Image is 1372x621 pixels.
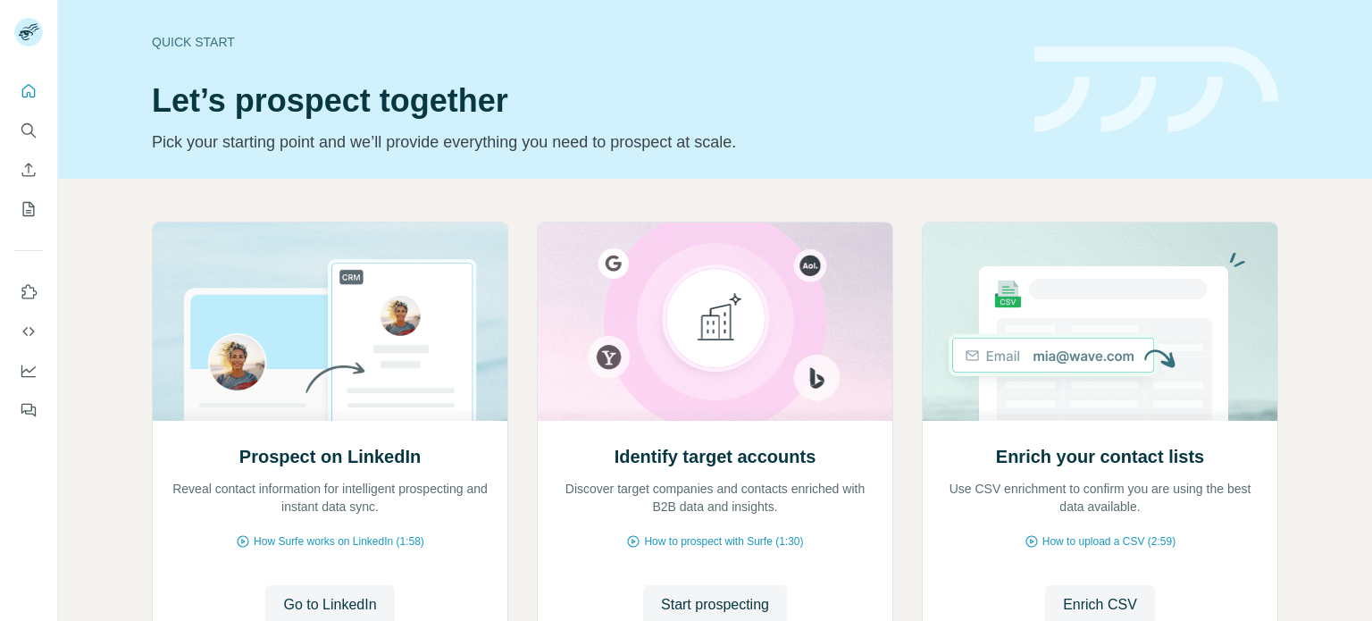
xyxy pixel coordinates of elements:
[14,193,43,225] button: My lists
[152,130,1013,155] p: Pick your starting point and we’ll provide everything you need to prospect at scale.
[941,480,1259,516] p: Use CSV enrichment to confirm you are using the best data available.
[615,444,816,469] h2: Identify target accounts
[152,83,1013,119] h1: Let’s prospect together
[922,222,1278,421] img: Enrich your contact lists
[1042,533,1175,550] span: How to upload a CSV (2:59)
[1034,46,1278,133] img: banner
[14,315,43,348] button: Use Surfe API
[14,394,43,426] button: Feedback
[283,594,376,616] span: Go to LinkedIn
[644,533,803,550] span: How to prospect with Surfe (1:30)
[14,75,43,107] button: Quick start
[254,533,424,550] span: How Surfe works on LinkedIn (1:58)
[14,276,43,308] button: Use Surfe on LinkedIn
[239,444,421,469] h2: Prospect on LinkedIn
[14,114,43,147] button: Search
[661,594,769,616] span: Start prospecting
[152,222,508,421] img: Prospect on LinkedIn
[556,480,874,516] p: Discover target companies and contacts enriched with B2B data and insights.
[14,154,43,186] button: Enrich CSV
[996,444,1204,469] h2: Enrich your contact lists
[14,355,43,387] button: Dashboard
[537,222,893,421] img: Identify target accounts
[171,480,489,516] p: Reveal contact information for intelligent prospecting and instant data sync.
[1063,594,1137,616] span: Enrich CSV
[152,33,1013,51] div: Quick start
